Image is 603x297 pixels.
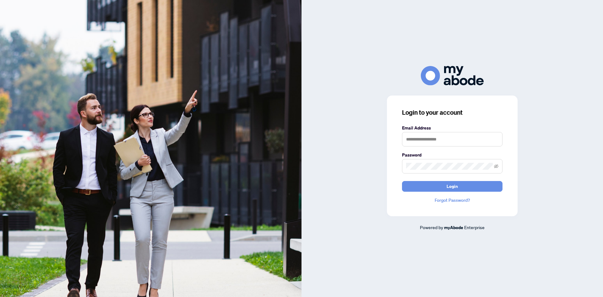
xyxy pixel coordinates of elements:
span: Enterprise [464,224,485,230]
label: Email Address [402,124,503,131]
span: eye-invisible [494,164,498,168]
span: Login [447,181,458,191]
label: Password [402,151,503,158]
a: Forgot Password? [402,197,503,204]
button: Login [402,181,503,192]
span: Powered by [420,224,443,230]
h3: Login to your account [402,108,503,117]
img: ma-logo [421,66,484,85]
a: myAbode [444,224,463,231]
